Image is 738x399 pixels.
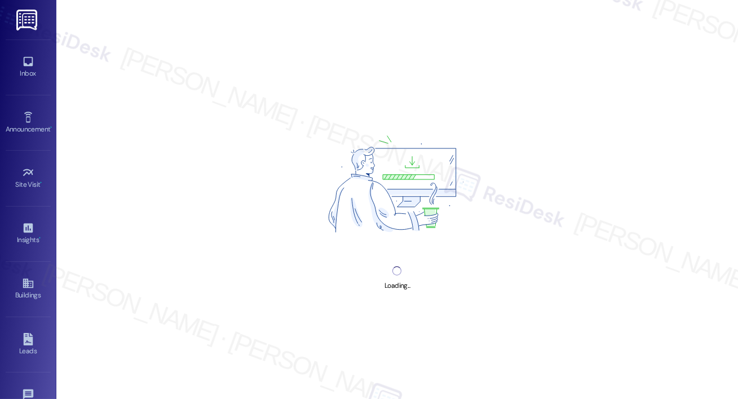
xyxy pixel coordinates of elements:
span: • [39,234,41,242]
div: Loading... [385,280,410,292]
span: • [41,179,42,187]
a: Inbox [6,52,51,82]
span: • [50,124,52,131]
a: Leads [6,330,51,360]
a: Site Visit • [6,163,51,194]
a: Buildings [6,274,51,304]
img: ResiDesk Logo [16,10,39,30]
a: Insights • [6,218,51,249]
